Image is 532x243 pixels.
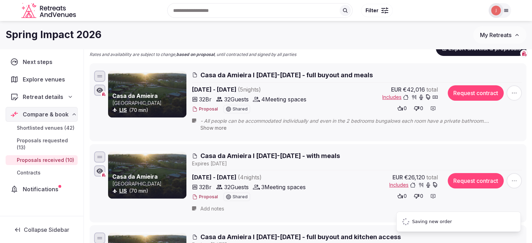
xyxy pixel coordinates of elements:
[23,75,68,84] span: Explore venues
[404,173,425,181] span: €26,120
[199,183,212,191] span: 32 Br
[23,58,55,66] span: Next steps
[23,185,61,193] span: Notifications
[112,180,185,187] p: [GEOGRAPHIC_DATA]
[119,107,127,113] a: LIS
[6,55,78,69] a: Next steps
[23,93,63,101] span: Retreat details
[200,151,340,160] span: Casa da Amieira I [DATE]-[DATE] - with meals
[420,105,423,112] span: 0
[119,187,127,194] button: LIS
[233,195,248,199] span: Shared
[200,125,227,131] span: Show more
[112,100,185,107] p: [GEOGRAPHIC_DATA]
[261,183,306,191] span: 3 Meeting spaces
[473,26,526,44] button: My Retreats
[176,52,214,57] strong: based on proposal
[200,233,401,241] span: Casa da Amieira I [DATE]-[DATE] - full buyout and kitchen access
[112,92,158,99] a: Casa da Amieira
[192,160,522,167] div: Expire s [DATE]
[389,181,438,188] button: Includes
[17,124,75,131] span: Shortlisted venues (42)
[361,4,393,17] button: Filter
[200,71,373,79] span: Casa da Amieira I [DATE]-[DATE] - full buyout and meals
[6,222,78,237] button: Collapse Sidebar
[395,103,409,113] button: 0
[112,173,158,180] a: Casa da Amieira
[233,107,248,111] span: Shared
[6,168,78,178] a: Contracts
[392,173,403,181] span: EUR
[391,85,402,94] span: EUR
[6,72,78,87] a: Explore venues
[119,188,127,194] a: LIS
[200,117,505,124] span: - All people can be accommodated individually and even in the 2 bedrooms bungalows each room have...
[17,157,74,164] span: Proposals received (10)
[199,95,212,103] span: 32 Br
[238,86,261,93] span: ( 5 night s )
[17,137,75,151] span: Proposals requested (13)
[90,52,296,58] p: Rates and availability are subject to change, , until contracted and signed by all parties
[6,28,101,42] h1: Spring Impact 2026
[200,205,224,212] span: Add notes
[6,155,78,165] a: Proposals received (10)
[192,85,315,94] span: [DATE] - [DATE]
[448,85,504,101] button: Request contract
[6,182,78,196] a: Notifications
[112,107,185,114] div: (70 min)
[17,169,41,176] span: Contracts
[395,191,409,201] button: 0
[448,173,504,188] button: Request contract
[6,136,78,152] a: Proposals requested (13)
[192,194,218,200] button: Proposal
[112,187,185,194] div: (70 min)
[404,105,407,112] span: 0
[404,193,407,200] span: 0
[426,173,438,181] span: total
[6,123,78,133] a: Shortlisted venues (42)
[224,183,249,191] span: 32 Guests
[21,3,77,19] a: Visit the homepage
[491,6,501,15] img: Joanna Asiukiewicz
[24,226,69,233] span: Collapse Sidebar
[480,31,511,38] span: My Retreats
[412,103,425,113] button: 0
[192,106,218,112] button: Proposal
[382,94,438,101] button: Includes
[412,191,425,201] button: 0
[119,107,127,114] button: LIS
[224,95,249,103] span: 32 Guests
[261,95,306,103] span: 4 Meeting spaces
[21,3,77,19] svg: Retreats and Venues company logo
[366,7,378,14] span: Filter
[420,193,423,200] span: 0
[403,85,425,94] span: €42,016
[23,110,69,119] span: Compare & book
[238,174,262,181] span: ( 4 night s )
[192,173,315,181] span: [DATE] - [DATE]
[412,217,452,226] span: Saving new order
[426,85,438,94] span: total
